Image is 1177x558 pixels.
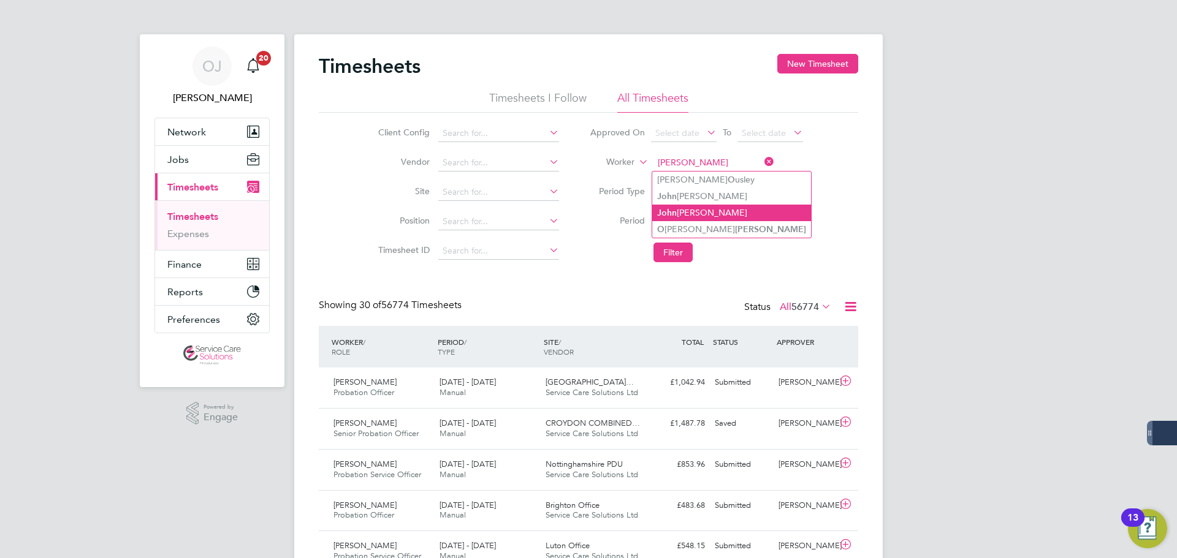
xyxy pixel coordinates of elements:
input: Search for... [438,125,559,142]
div: Submitted [710,496,774,516]
span: Luton Office [546,540,590,551]
span: Manual [440,428,466,439]
nav: Main navigation [140,34,284,387]
span: Reports [167,286,203,298]
span: CROYDON COMBINED… [546,418,640,428]
div: [PERSON_NAME] [774,372,837,393]
b: O [657,224,665,235]
span: Manual [440,510,466,520]
span: ROLE [332,347,350,356]
button: Open Resource Center, 13 new notifications [1128,509,1167,548]
span: [PERSON_NAME] [333,500,397,510]
button: Jobs [155,146,269,173]
span: Service Care Solutions Ltd [546,469,638,480]
div: Status [744,299,834,316]
span: Probation Service Officer [333,469,421,480]
span: TOTAL [682,337,704,347]
button: Preferences [155,306,269,333]
span: Nottinghamshire PDU [546,459,623,469]
span: [DATE] - [DATE] [440,418,496,428]
div: STATUS [710,331,774,353]
a: 20 [241,47,265,86]
a: Go to home page [154,345,270,365]
span: 56774 [791,301,819,313]
div: WORKER [329,331,435,363]
span: Manual [440,387,466,398]
span: [PERSON_NAME] [333,459,397,469]
span: Probation Officer [333,510,394,520]
label: Period Type [590,186,645,197]
b: [PERSON_NAME] [735,224,806,235]
button: New Timesheet [777,54,858,74]
div: Timesheets [155,200,269,250]
span: [PERSON_NAME] [333,377,397,387]
div: [PERSON_NAME] [774,496,837,516]
span: Probation Officer [333,387,394,398]
div: £853.96 [646,454,710,475]
span: Finance [167,258,202,270]
div: £483.68 [646,496,710,516]
a: Expenses [167,228,209,239]
span: Senior Probation Officer [333,428,419,439]
label: Client Config [375,127,430,138]
img: servicecare-logo-retina.png [183,345,241,365]
a: Timesheets [167,211,218,222]
label: Period [590,215,645,226]
input: Search for... [438,184,559,201]
a: OJ[PERSON_NAME] [154,47,270,105]
div: Saved [710,413,774,434]
div: APPROVER [774,331,837,353]
input: Search for... [438,243,559,260]
button: Network [155,118,269,145]
label: Vendor [375,156,430,167]
button: Reports [155,278,269,305]
span: / [363,337,365,347]
span: Select date [655,127,699,138]
span: / [464,337,467,347]
span: Timesheets [167,181,218,193]
div: £1,042.94 [646,372,710,393]
b: J hn [657,191,677,202]
label: Site [375,186,430,197]
div: [PERSON_NAME] [774,536,837,556]
span: [DATE] - [DATE] [440,540,496,551]
label: Position [375,215,430,226]
span: VENDOR [544,347,574,356]
span: Engage [204,412,238,423]
li: All Timesheets [617,91,688,113]
button: Filter [653,243,693,262]
label: Worker [579,156,634,168]
span: Select date [742,127,786,138]
span: Service Care Solutions Ltd [546,428,638,439]
span: To [719,124,735,140]
div: 13 [1127,518,1138,533]
li: [PERSON_NAME] [652,188,811,205]
b: o [661,208,667,218]
div: Submitted [710,454,774,475]
li: [PERSON_NAME] usley [652,172,811,188]
div: £548.15 [646,536,710,556]
input: Search for... [438,213,559,230]
span: 30 of [359,299,381,311]
span: [GEOGRAPHIC_DATA]… [546,377,634,387]
li: Timesheets I Follow [489,91,587,113]
span: Manual [440,469,466,480]
h2: Timesheets [319,54,421,78]
button: Timesheets [155,173,269,200]
label: Approved On [590,127,645,138]
li: [PERSON_NAME] [652,205,811,221]
span: 56774 Timesheets [359,299,462,311]
div: Submitted [710,372,774,393]
span: 20 [256,51,271,66]
b: o [661,191,667,202]
div: [PERSON_NAME] [774,413,837,434]
span: Service Care Solutions Ltd [546,510,638,520]
span: OJ [202,58,222,74]
span: Preferences [167,314,220,325]
span: Network [167,126,206,138]
div: PERIOD [435,331,541,363]
a: Powered byEngage [186,402,238,425]
span: Oliver Jefferson [154,91,270,105]
button: Finance [155,251,269,277]
span: [DATE] - [DATE] [440,459,496,469]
